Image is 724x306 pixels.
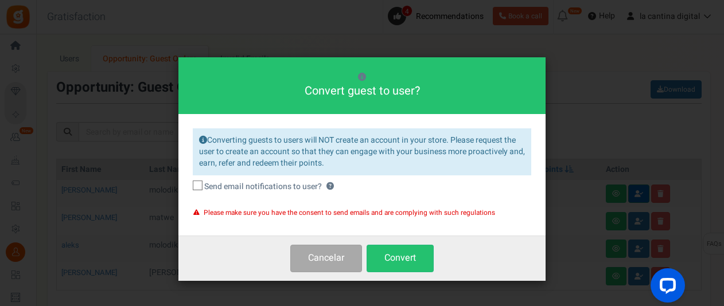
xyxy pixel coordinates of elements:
[290,245,362,272] button: Cancelar
[193,83,531,100] h4: Convert guest to user?
[367,245,434,272] button: Convert
[193,128,531,175] div: Converting guests to users will NOT create an account in your store. Please request the user to c...
[204,208,495,218] span: Please make sure you have the consent to send emails and are complying with such regulations
[204,181,322,193] span: Send email notifications to user?
[326,183,334,190] span: Gratisfaction will send welcome, referral and other emails to the user. Content of these emails c...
